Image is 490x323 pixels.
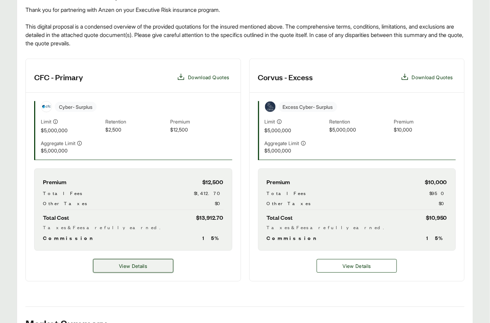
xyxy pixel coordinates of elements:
img: CFC [41,102,52,112]
span: Other Taxes [43,200,87,207]
span: $10,000 [425,177,447,187]
span: $10,950 [426,213,447,222]
span: Premium [267,177,290,187]
span: Limit [41,118,51,125]
span: Total Fees [43,189,82,197]
span: $5,000,000 [265,147,327,154]
span: $10,000 [394,126,456,134]
button: View Details [317,259,397,273]
span: Download Quotes [188,74,229,81]
span: View Details [343,262,371,270]
span: Commission [267,234,320,242]
span: $13,912.70 [196,213,224,222]
span: $5,000,000 [41,147,103,154]
span: Premium [170,118,232,126]
span: $5,000,000 [329,126,391,134]
span: Excess Cyber - Surplus [279,102,337,112]
span: Total Cost [267,213,293,222]
span: Commission [43,234,96,242]
button: Download Quotes [398,70,456,84]
span: Download Quotes [412,74,453,81]
span: Premium [394,118,456,126]
button: View Details [93,259,173,273]
span: View Details [119,262,147,270]
button: Download Quotes [174,70,232,84]
span: 15 % [426,234,447,242]
span: $5,000,000 [265,127,327,134]
a: Corvus - Excess details [317,259,397,273]
span: $2,500 [106,126,168,134]
div: Taxes & Fees are fully earned. [43,224,224,231]
a: CFC - Primary details [93,259,173,273]
span: $950 [429,189,447,197]
span: Aggregate Limit [41,140,75,147]
span: $12,500 [170,126,232,134]
span: Retention [329,118,391,126]
h3: Corvus - Excess [258,72,313,82]
span: Other Taxes [267,200,311,207]
span: Total Fees [267,189,306,197]
div: Thank you for partnering with Anzen on your Executive Risk insurance program. This digital propos... [25,6,465,47]
span: Premium [43,177,66,187]
span: Limit [265,118,275,125]
span: Retention [106,118,168,126]
span: Total Cost [43,213,69,222]
span: Cyber - Surplus [55,102,97,112]
span: 15 % [203,234,224,242]
span: $5,000,000 [41,127,103,134]
span: $1,412.70 [194,189,224,197]
span: $0 [439,200,447,207]
span: $12,500 [203,177,224,187]
span: $0 [215,200,224,207]
img: Corvus [265,102,276,112]
span: Aggregate Limit [265,140,299,147]
div: Taxes & Fees are fully earned. [267,224,447,231]
h3: CFC - Primary [34,72,83,82]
